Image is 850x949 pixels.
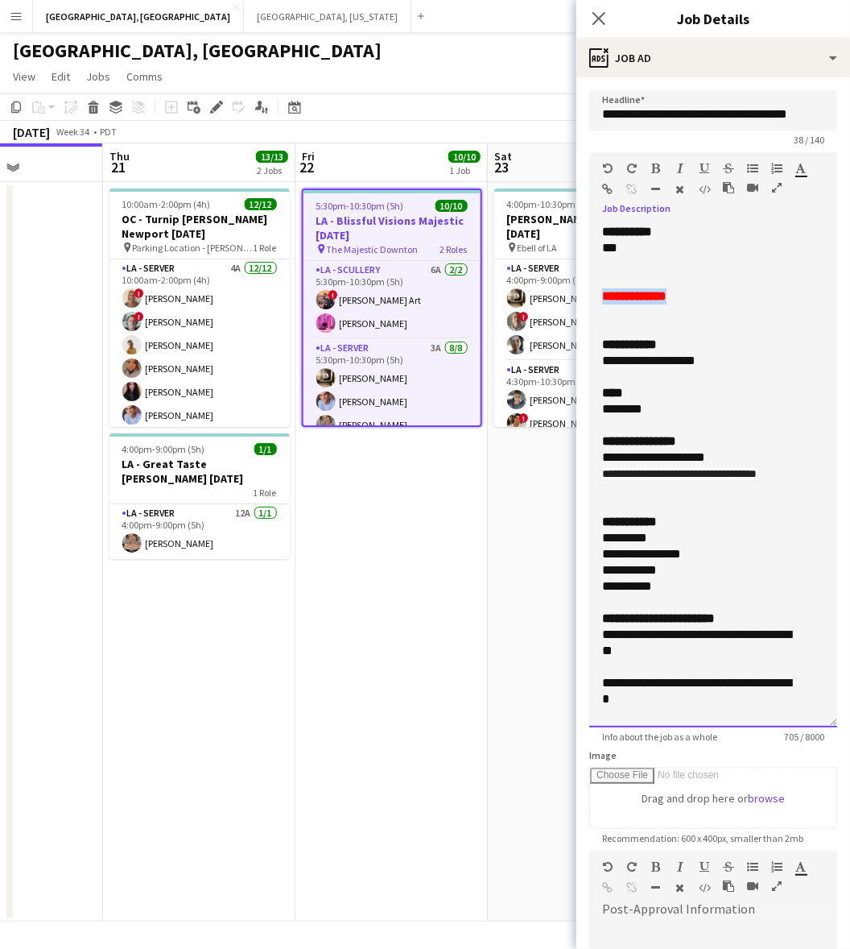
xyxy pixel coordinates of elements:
button: Unordered List [747,860,758,873]
button: Unordered List [747,162,758,175]
button: Insert Link [602,183,613,196]
div: PDT [100,126,117,138]
span: Parking Location - [PERSON_NAME][GEOGRAPHIC_DATA] [133,242,254,254]
span: 4:00pm-10:30pm (6h30m) [507,198,613,210]
button: HTML Code [699,881,710,894]
button: Text Color [795,860,807,873]
span: 22 [299,158,315,176]
button: HTML Code [699,183,710,196]
span: 4:00pm-9:00pm (5h) [122,443,205,455]
span: 1/1 [254,443,277,455]
button: Insert video [747,880,758,893]
app-job-card: 10:00am-2:00pm (4h)12/12OC - Turnip [PERSON_NAME] Newport [DATE] Parking Location - [PERSON_NAME]... [109,189,290,427]
app-card-role: LA - Server5A3/34:00pm-9:00pm (5h)[PERSON_NAME]![PERSON_NAME][PERSON_NAME] [494,259,675,361]
span: ! [134,312,144,321]
button: Text Color [795,162,807,175]
span: Week 34 [53,126,93,138]
span: 1 Role [254,242,277,254]
button: Insert video [747,181,758,194]
app-card-role: LA - Server9A3/34:30pm-10:30pm (6h)[PERSON_NAME]![PERSON_NAME] [494,361,675,462]
button: Undo [602,860,613,873]
span: Fri [302,149,315,164]
span: Recommendation: 600 x 400px, smaller than 2mb [589,832,816,844]
button: Paste as plain text [723,880,734,893]
button: Clear Formatting [675,183,686,196]
button: Strikethrough [723,860,734,873]
a: Jobs [80,66,117,87]
span: ! [519,413,529,423]
button: Clear Formatting [675,881,686,894]
app-job-card: 5:30pm-10:30pm (5h)10/10LA - Blissful Visions Majestic [DATE] The Majestic Downton2 RolesLA - Scu... [302,189,482,427]
h3: LA - Great Taste [PERSON_NAME] [DATE] [109,457,290,486]
span: Edit [52,69,70,84]
button: Italic [675,162,686,175]
button: Bold [650,860,662,873]
div: [DATE] [13,124,50,140]
app-card-role: LA - Server3A8/85:30pm-10:30pm (5h)[PERSON_NAME][PERSON_NAME][PERSON_NAME] [303,339,481,557]
span: 705 / 8000 [771,731,837,743]
button: Underline [699,162,710,175]
span: 10:00am-2:00pm (4h) [122,198,211,210]
div: 2 Jobs [257,164,287,176]
h3: [PERSON_NAME] of LA - [DATE] [494,212,675,241]
button: Redo [626,162,637,175]
div: 1 Job [449,164,480,176]
app-card-role: LA - Server12A1/14:00pm-9:00pm (5h)[PERSON_NAME] [109,504,290,559]
a: Comms [120,66,169,87]
button: Fullscreen [771,880,782,893]
button: [GEOGRAPHIC_DATA], [GEOGRAPHIC_DATA] [33,1,244,32]
h3: LA - Blissful Visions Majestic [DATE] [303,213,481,242]
span: 10/10 [435,200,468,212]
button: Ordered List [771,162,782,175]
button: [GEOGRAPHIC_DATA], [US_STATE] [244,1,411,32]
app-card-role: LA - Server4A12/1210:00am-2:00pm (4h)![PERSON_NAME]![PERSON_NAME][PERSON_NAME][PERSON_NAME][PERSO... [109,259,290,571]
span: 2 Roles [440,243,468,255]
span: ! [519,312,529,321]
button: Italic [675,860,686,873]
button: Horizontal Line [650,881,662,894]
app-job-card: 4:00pm-9:00pm (5h)1/1LA - Great Taste [PERSON_NAME] [DATE]1 RoleLA - Server12A1/14:00pm-9:00pm (5... [109,433,290,559]
span: Jobs [86,69,110,84]
div: Job Ad [576,39,850,77]
app-card-role: LA - Scullery6A2/25:30pm-10:30pm (5h)![PERSON_NAME] Art[PERSON_NAME] [303,261,481,339]
span: The Majestic Downton [327,243,419,255]
span: ! [134,288,144,298]
span: Sat [494,149,512,164]
h3: OC - Turnip [PERSON_NAME] Newport [DATE] [109,212,290,241]
app-job-card: 4:00pm-10:30pm (6h30m)6/6[PERSON_NAME] of LA - [DATE] Ebell of LA2 RolesLA - Server5A3/34:00pm-9:... [494,189,675,427]
span: 10/10 [448,151,481,163]
span: 12/12 [245,198,277,210]
button: Underline [699,860,710,873]
span: 13/13 [256,151,288,163]
button: Strikethrough [723,162,734,175]
button: Paste as plain text [723,181,734,194]
h3: Job Details [576,8,850,29]
button: Bold [650,162,662,175]
button: Fullscreen [771,181,782,194]
a: View [6,66,42,87]
button: Undo [602,162,613,175]
span: Ebell of LA [518,242,558,254]
span: Thu [109,149,130,164]
button: Ordered List [771,860,782,873]
span: 5:30pm-10:30pm (5h) [316,200,404,212]
span: 38 / 140 [781,134,837,146]
h1: [GEOGRAPHIC_DATA], [GEOGRAPHIC_DATA] [13,39,382,63]
a: Edit [45,66,76,87]
button: Redo [626,860,637,873]
span: 21 [107,158,130,176]
span: 23 [492,158,512,176]
span: 1 Role [254,487,277,499]
button: Horizontal Line [650,183,662,196]
span: Info about the job as a whole [589,731,730,743]
span: ! [328,290,338,300]
span: View [13,69,35,84]
span: Comms [126,69,163,84]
